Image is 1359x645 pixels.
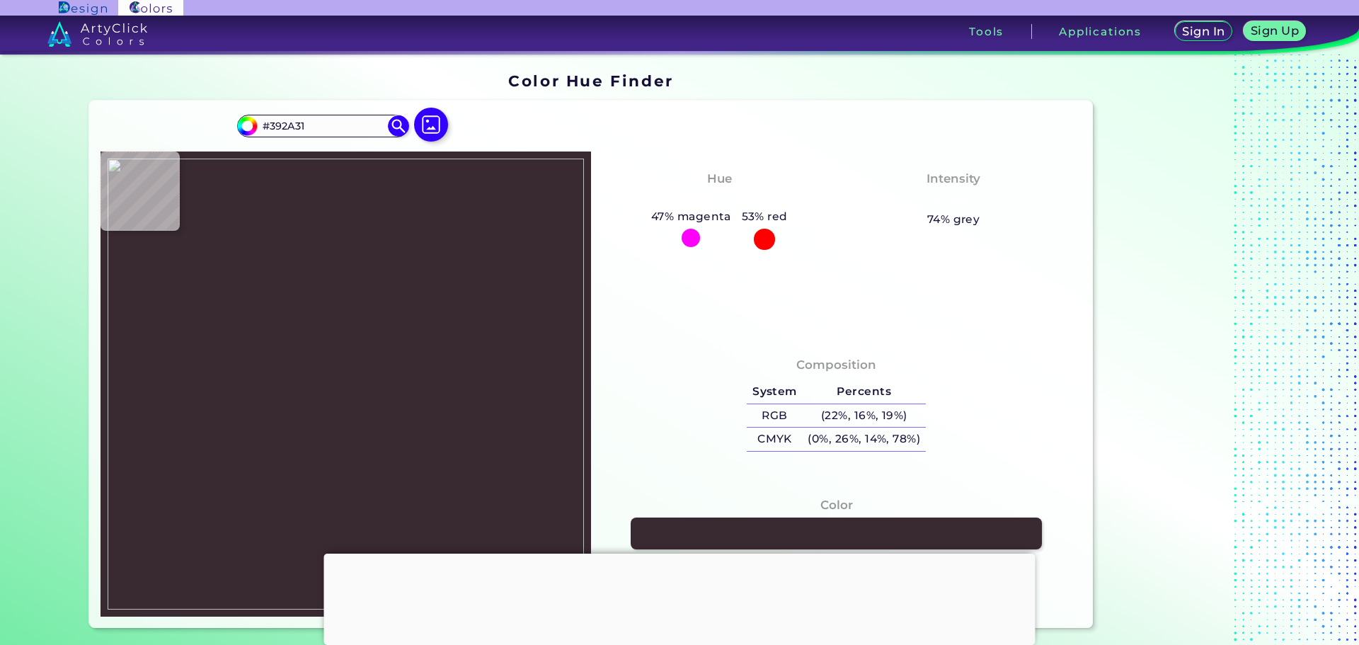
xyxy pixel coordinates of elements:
[47,21,147,47] img: logo_artyclick_colors_white.svg
[59,1,106,15] img: ArtyClick Design logo
[747,428,802,451] h5: CMYK
[747,380,802,404] h5: System
[669,191,770,208] h3: Magenta-Red
[1099,67,1275,634] iframe: Advertisement
[257,116,389,135] input: type color..
[803,428,926,451] h5: (0%, 26%, 14%, 78%)
[508,70,673,91] h1: Color Hue Finder
[707,169,732,189] h4: Hue
[324,554,1036,641] iframe: Advertisement
[927,169,980,189] h4: Intensity
[1178,23,1229,40] a: Sign In
[646,207,736,226] h5: 47% magenta
[388,115,409,137] img: icon search
[1059,26,1142,37] h3: Applications
[803,404,926,428] h5: (22%, 16%, 19%)
[1247,23,1303,40] a: Sign Up
[1184,26,1222,37] h5: Sign In
[820,495,853,515] h4: Color
[1253,25,1297,36] h5: Sign Up
[796,355,876,375] h4: Composition
[803,380,926,404] h5: Percents
[747,404,802,428] h5: RGB
[414,108,448,142] img: icon picture
[927,191,980,208] h3: Pastel
[736,207,793,226] h5: 53% red
[969,26,1004,37] h3: Tools
[927,210,980,229] h5: 74% grey
[108,159,584,610] img: 839ffcf8-941b-454e-a707-6784f644e002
